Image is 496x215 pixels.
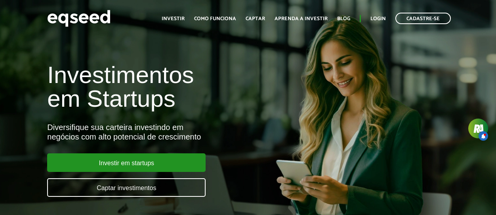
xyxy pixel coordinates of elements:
[395,13,451,24] a: Cadastre-se
[370,16,386,21] a: Login
[246,16,265,21] a: Captar
[47,63,283,111] h1: Investimentos em Startups
[194,16,236,21] a: Como funciona
[47,178,206,197] a: Captar investimentos
[47,153,206,172] a: Investir em startups
[47,8,111,29] img: EqSeed
[337,16,350,21] a: Blog
[162,16,185,21] a: Investir
[47,123,283,141] div: Diversifique sua carteira investindo em negócios com alto potencial de crescimento
[275,16,328,21] a: Aprenda a investir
